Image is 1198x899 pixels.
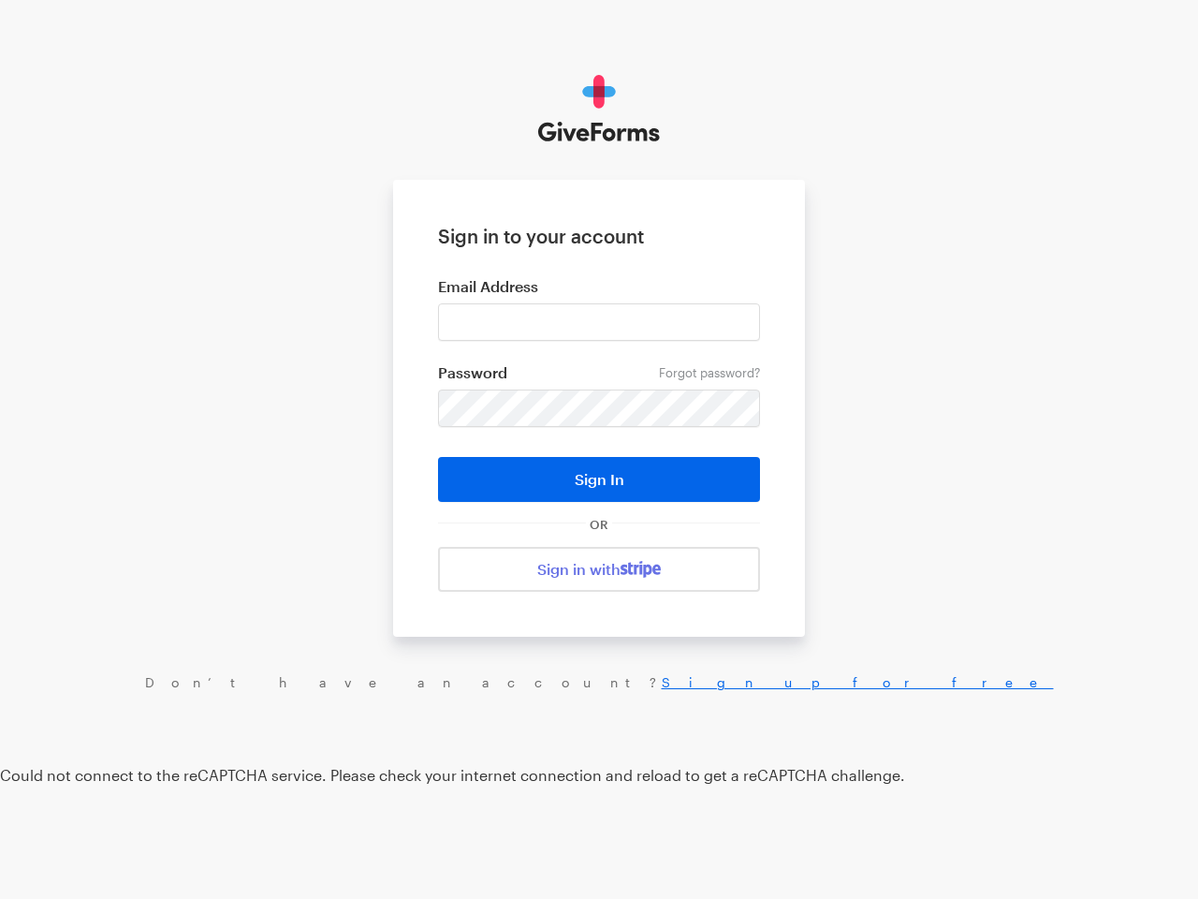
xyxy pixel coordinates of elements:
[438,547,760,592] a: Sign in with
[659,365,760,380] a: Forgot password?
[438,457,760,502] button: Sign In
[621,561,661,578] img: stripe-07469f1003232ad58a8838275b02f7af1ac9ba95304e10fa954b414cd571f63b.svg
[438,363,760,382] label: Password
[438,277,760,296] label: Email Address
[662,674,1054,690] a: Sign up for free
[438,225,760,247] h1: Sign in to your account
[538,75,661,142] img: GiveForms
[586,517,612,532] span: OR
[19,674,1179,691] div: Don’t have an account?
